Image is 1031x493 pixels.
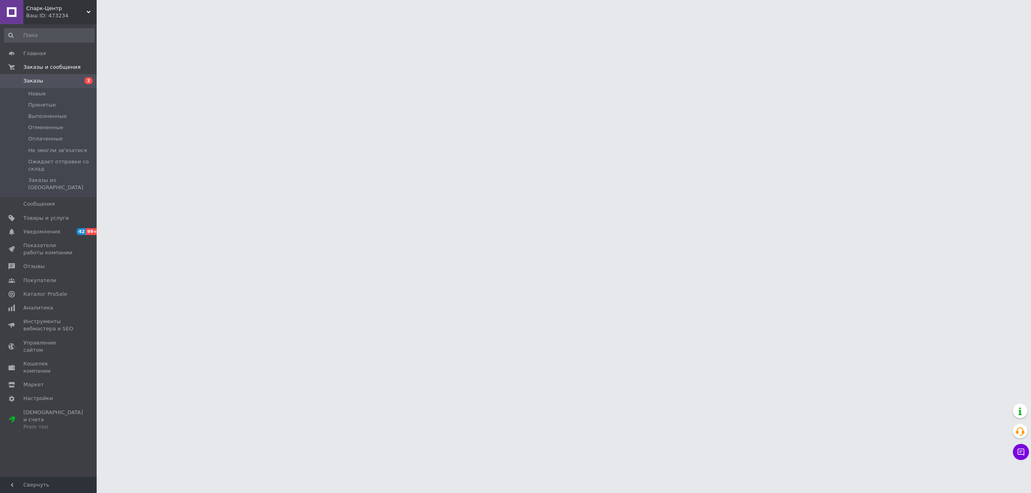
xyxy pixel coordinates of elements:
[23,395,53,402] span: Настройки
[28,90,46,97] span: Новые
[28,177,94,191] span: Заказы из [GEOGRAPHIC_DATA]
[85,77,93,84] span: 2
[23,381,44,388] span: Маркет
[23,409,83,431] span: [DEMOGRAPHIC_DATA] и счета
[23,64,81,71] span: Заказы и сообщения
[26,5,87,12] span: Спарк-Центр
[23,360,75,375] span: Кошелек компании
[28,135,63,142] span: Оплаченные
[23,263,45,270] span: Отзывы
[23,277,56,284] span: Покупатели
[23,242,75,256] span: Показатели работы компании
[1013,444,1029,460] button: Чат с покупателем
[23,304,53,311] span: Аналитика
[28,113,67,120] span: Выполненные
[23,423,83,431] div: Prom топ
[23,291,67,298] span: Каталог ProSale
[28,101,56,109] span: Принятые
[23,77,43,85] span: Заказы
[23,228,60,235] span: Уведомления
[86,228,99,235] span: 99+
[23,200,55,208] span: Сообщения
[28,147,87,154] span: Не змогли зв'язатися
[23,339,75,354] span: Управление сайтом
[28,158,94,173] span: Ожидает отправки со склад
[23,318,75,332] span: Инструменты вебмастера и SEO
[4,28,95,43] input: Поиск
[26,12,97,19] div: Ваш ID: 473234
[28,124,63,131] span: Отмененные
[23,50,46,57] span: Главная
[23,215,69,222] span: Товары и услуги
[77,228,86,235] span: 42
